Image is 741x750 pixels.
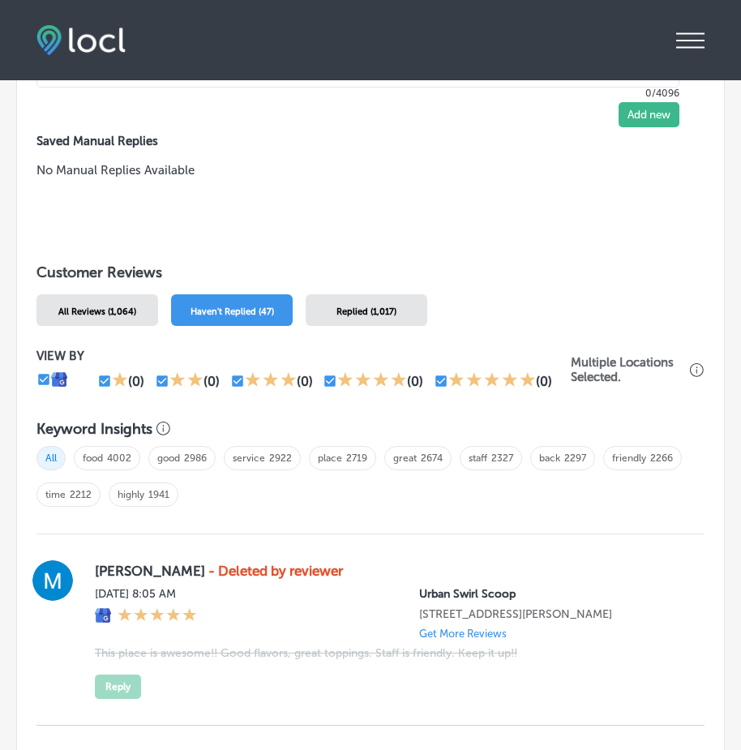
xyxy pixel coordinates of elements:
[95,675,141,699] button: Reply
[118,489,144,500] a: highly
[448,371,536,391] div: 5 Stars
[407,374,423,389] div: (0)
[107,452,131,464] a: 4002
[118,607,197,625] div: 5 Stars
[419,628,507,640] p: Get More Reviews
[337,371,407,391] div: 4 Stars
[203,374,220,389] div: (0)
[70,489,92,500] a: 2212
[419,587,679,601] p: Urban Swirl Scoop
[36,134,705,148] label: Saved Manual Replies
[95,563,679,579] label: [PERSON_NAME]
[571,355,686,384] p: Multiple Locations Selected.
[191,306,274,317] span: Haven't Replied (47)
[245,371,297,391] div: 3 Stars
[619,102,679,127] button: Add new
[36,446,66,470] span: All
[469,452,487,464] a: staff
[233,452,265,464] a: service
[536,374,552,389] div: (0)
[650,452,673,464] a: 2266
[297,374,313,389] div: (0)
[36,264,705,288] h1: Customer Reviews
[36,420,152,438] h3: Keyword Insights
[45,489,66,500] a: time
[393,452,417,464] a: great
[421,452,443,464] a: 2674
[491,452,513,464] a: 2327
[36,25,126,55] img: fda3e92497d09a02dc62c9cd864e3231.png
[564,452,586,464] a: 2297
[157,452,180,464] a: good
[36,349,571,363] p: VIEW BY
[112,371,128,391] div: 1 Star
[169,371,203,391] div: 2 Stars
[346,452,367,464] a: 2719
[95,587,197,601] label: [DATE] 8:05 AM
[184,452,207,464] a: 2986
[269,452,292,464] a: 2922
[36,88,679,99] p: 0/4096
[336,306,396,317] span: Replied (1,017)
[95,646,576,660] blockquote: This place is awesome!! Good flavors, great toppings. Staff is friendly. Keep it up!!
[208,563,343,579] strong: - Deleted by reviewer
[36,161,705,179] p: No Manual Replies Available
[419,607,679,621] p: 7130 Heritage Square Dr
[539,452,560,464] a: back
[128,374,144,389] div: (0)
[83,452,103,464] a: food
[148,489,169,500] a: 1941
[612,452,646,464] a: friendly
[58,306,136,317] span: All Reviews (1,064)
[318,452,342,464] a: place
